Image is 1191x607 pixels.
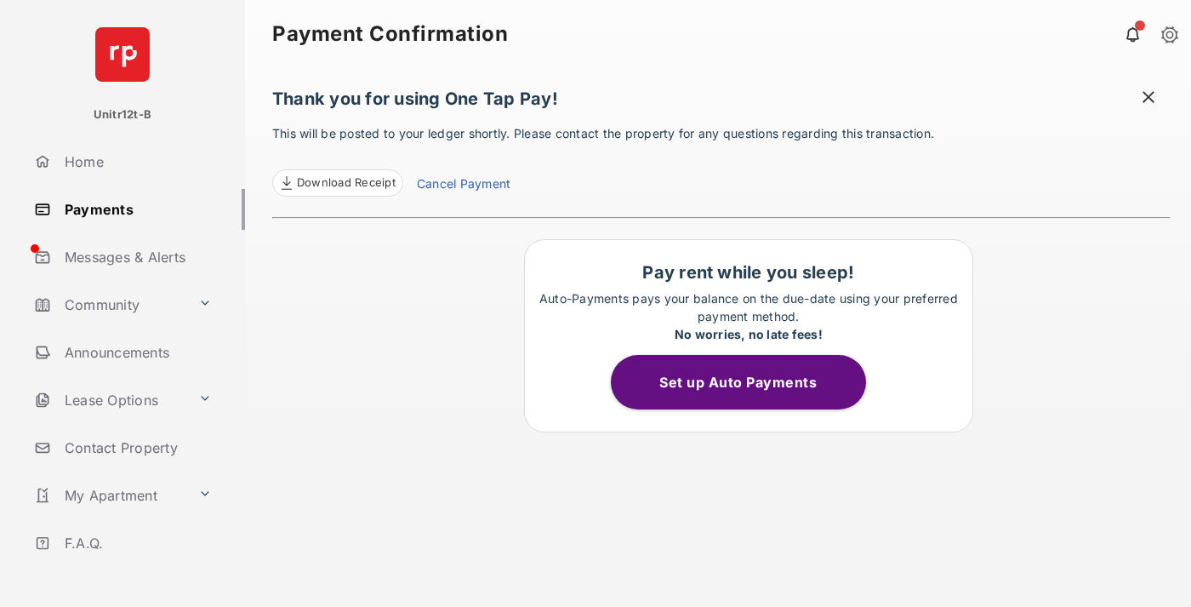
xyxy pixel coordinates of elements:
a: Home [27,141,245,182]
button: Set up Auto Payments [611,355,866,409]
img: svg+xml;base64,PHN2ZyB4bWxucz0iaHR0cDovL3d3dy53My5vcmcvMjAwMC9zdmciIHdpZHRoPSI2NCIgaGVpZ2h0PSI2NC... [95,27,150,82]
a: Lease Options [27,380,191,421]
a: My Apartment [27,475,191,516]
a: Messages & Alerts [27,237,245,278]
a: Announcements [27,332,245,373]
a: Download Receipt [272,169,403,197]
a: F.A.Q. [27,523,245,564]
a: Cancel Payment [417,175,510,197]
span: Download Receipt [297,175,396,192]
a: Set up Auto Payments [611,374,886,391]
div: No worries, no late fees! [533,325,964,343]
p: This will be posted to your ledger shortly. Please contact the property for any questions regardi... [272,124,1171,197]
a: Payments [27,189,245,230]
h1: Pay rent while you sleep! [533,262,964,283]
h1: Thank you for using One Tap Pay! [272,89,1171,117]
strong: Payment Confirmation [272,24,508,44]
p: Unitr12t-B [94,106,151,123]
a: Community [27,284,191,325]
p: Auto-Payments pays your balance on the due-date using your preferred payment method. [533,289,964,343]
a: Contact Property [27,427,245,468]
